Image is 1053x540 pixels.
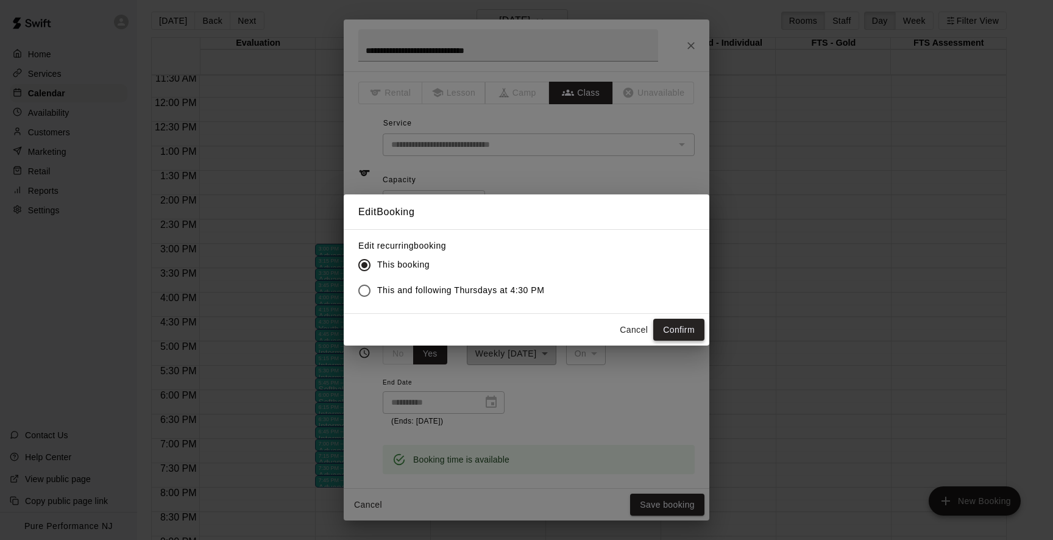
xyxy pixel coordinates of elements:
button: Confirm [653,319,704,341]
span: This and following Thursdays at 4:30 PM [377,284,545,297]
span: This booking [377,258,430,271]
h2: Edit Booking [344,194,709,230]
label: Edit recurring booking [358,240,555,252]
button: Cancel [614,319,653,341]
